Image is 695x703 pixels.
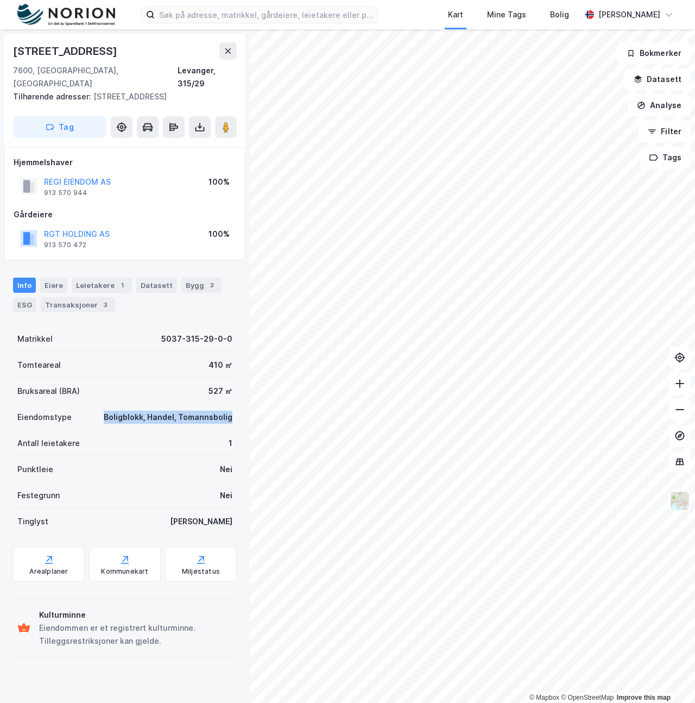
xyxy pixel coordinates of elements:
div: Gårdeiere [14,208,236,221]
div: 913 570 472 [44,241,86,249]
a: Improve this map [617,694,671,701]
div: 410 ㎡ [208,359,232,372]
div: 100% [208,175,230,189]
div: Hjemmelshaver [14,156,236,169]
button: Tags [640,147,691,168]
div: Arealplaner [29,567,68,576]
div: Miljøstatus [182,567,220,576]
a: OpenStreetMap [561,694,614,701]
div: [STREET_ADDRESS] [13,90,228,103]
div: 100% [208,228,230,241]
div: [PERSON_NAME] [598,8,660,21]
div: Datasett [136,278,177,293]
div: Transaksjoner [41,297,115,312]
div: Kommunekart [101,567,148,576]
div: Info [13,278,36,293]
div: Matrikkel [17,332,53,346]
button: Analyse [628,95,691,116]
div: [PERSON_NAME] [170,515,232,528]
div: Bolig [550,8,569,21]
div: Festegrunn [17,489,60,502]
button: Datasett [624,68,691,90]
iframe: Chat Widget [641,651,695,703]
div: Eiere [40,278,67,293]
div: Kulturminne [39,608,232,622]
div: 3 [100,299,111,310]
img: Z [669,491,690,511]
div: Bygg [181,278,222,293]
div: 5037-315-29-0-0 [161,332,232,346]
div: ESG [13,297,36,312]
div: 3 [206,280,217,291]
div: Antall leietakere [17,437,80,450]
input: Søk på adresse, matrikkel, gårdeiere, leietakere eller personer [155,7,377,23]
div: Tinglyst [17,515,48,528]
div: Punktleie [17,463,53,476]
button: Tag [13,116,106,138]
div: Kart [448,8,463,21]
div: 913 570 944 [44,189,87,197]
div: Leietakere [72,278,132,293]
a: Mapbox [529,694,559,701]
div: Eiendommen er et registrert kulturminne. Tilleggsrestriksjoner kan gjelde. [39,622,232,648]
div: 527 ㎡ [208,385,232,398]
button: Filter [639,121,691,142]
div: [STREET_ADDRESS] [13,42,119,60]
div: Boligblokk, Handel, Tomannsbolig [104,411,232,424]
div: 7600, [GEOGRAPHIC_DATA], [GEOGRAPHIC_DATA] [13,64,178,90]
div: Kontrollprogram for chat [641,651,695,703]
div: 1 [117,280,128,291]
span: Tilhørende adresser: [13,92,93,101]
button: Bokmerker [617,42,691,64]
div: 1 [229,437,232,450]
img: norion-logo.80e7a08dc31c2e691866.png [17,4,115,26]
div: Bruksareal (BRA) [17,385,80,398]
div: Eiendomstype [17,411,72,424]
div: Levanger, 315/29 [178,64,237,90]
div: Mine Tags [487,8,526,21]
div: Nei [220,489,232,502]
div: Nei [220,463,232,476]
div: Tomteareal [17,359,61,372]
